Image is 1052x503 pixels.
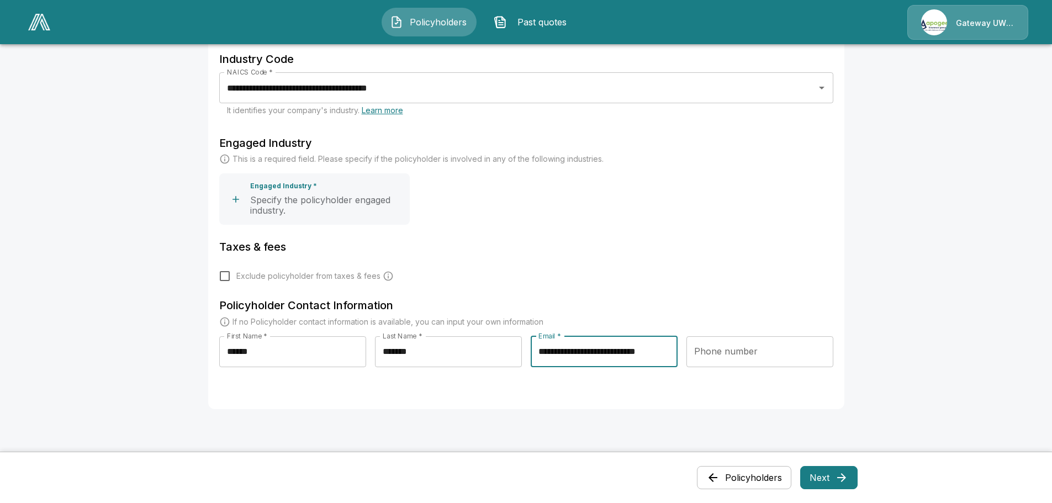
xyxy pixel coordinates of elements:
span: Exclude policyholder from taxes & fees [236,271,380,282]
svg: Carrier and processing fees will still be applied [383,271,394,282]
p: If no Policyholder contact information is available, you can input your own information [232,316,543,327]
a: Learn more [362,105,403,115]
span: Policyholders [408,15,468,29]
label: Email * [538,331,561,341]
h6: Policyholder Contact Information [219,296,833,314]
img: Policyholders Icon [390,15,403,29]
button: Engaged Industry *Specify the policyholder engaged industry. [219,173,410,225]
button: Next [800,466,858,489]
span: It identifies your company's industry. [227,105,403,115]
button: Open [814,80,829,96]
label: First Name * [227,331,267,341]
img: Past quotes Icon [494,15,507,29]
button: Past quotes IconPast quotes [485,8,580,36]
h6: Taxes & fees [219,238,833,256]
p: This is a required field. Please specify if the policyholder is involved in any of the following ... [232,153,604,165]
h6: Industry Code [219,50,833,68]
button: Policyholders [697,466,791,489]
img: AA Logo [28,14,50,30]
span: Past quotes [511,15,572,29]
p: Engaged Industry * [250,182,317,190]
label: Last Name * [383,331,422,341]
button: Policyholders IconPolicyholders [382,8,477,36]
p: Specify the policyholder engaged industry. [250,195,405,216]
label: NAICS Code * [227,67,273,77]
h6: Engaged Industry [219,134,833,152]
